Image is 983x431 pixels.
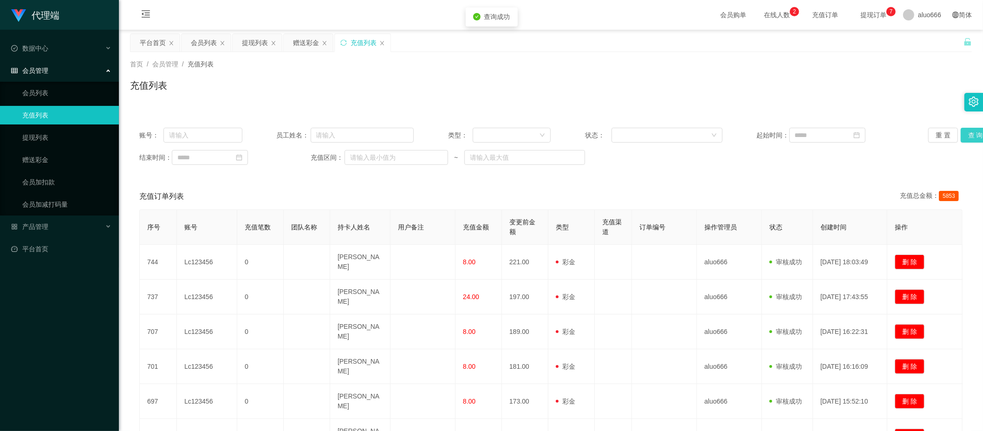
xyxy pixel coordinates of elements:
td: [PERSON_NAME] [330,349,391,384]
div: 赠送彩金 [293,34,319,52]
td: 697 [140,384,177,419]
td: 189.00 [502,314,548,349]
span: 24.00 [463,293,479,300]
span: 结束时间： [139,153,172,163]
span: 充值区间： [311,153,345,163]
td: 0 [237,349,284,384]
span: 创建时间 [820,223,846,231]
td: Lc123456 [177,245,237,280]
td: 0 [237,280,284,314]
span: 充值订单 [807,12,843,18]
td: aluo666 [697,245,762,280]
span: 彩金 [556,398,575,405]
span: 序号 [147,223,160,231]
h1: 代理端 [32,0,59,30]
span: 8.00 [463,398,475,405]
div: 充值列表 [351,34,377,52]
input: 请输入 [311,128,414,143]
span: 数据中心 [11,45,48,52]
td: 197.00 [502,280,548,314]
span: 操作管理员 [704,223,737,231]
td: [PERSON_NAME] [330,245,391,280]
button: 重 置 [928,128,958,143]
i: 图标: close [220,40,225,46]
button: 删 除 [895,359,924,374]
td: Lc123456 [177,384,237,419]
div: 平台首页 [140,34,166,52]
div: 提现列表 [242,34,268,52]
span: 状态： [585,131,612,140]
span: 在线人数 [759,12,794,18]
span: 变更前金额 [509,218,535,235]
td: aluo666 [697,349,762,384]
i: 图标: menu-fold [130,0,162,30]
span: 审核成功 [769,398,802,405]
p: 2 [793,7,796,16]
td: 0 [237,384,284,419]
td: aluo666 [697,314,762,349]
span: ~ [448,153,464,163]
i: 图标: down [540,132,545,139]
div: 充值总金额： [900,191,963,202]
span: / [182,60,184,68]
span: 团队名称 [291,223,317,231]
span: 充值列表 [188,60,214,68]
span: 审核成功 [769,258,802,266]
sup: 7 [886,7,896,16]
span: 类型： [448,131,473,140]
a: 会员加扣款 [22,173,111,191]
span: / [147,60,149,68]
span: 彩金 [556,258,575,266]
input: 请输入最小值为 [345,150,448,165]
td: [PERSON_NAME] [330,314,391,349]
span: 审核成功 [769,363,802,370]
td: aluo666 [697,384,762,419]
td: 173.00 [502,384,548,419]
button: 删 除 [895,324,924,339]
i: 图标: close [322,40,327,46]
td: aluo666 [697,280,762,314]
div: 会员列表 [191,34,217,52]
td: Lc123456 [177,314,237,349]
span: 充值订单列表 [139,191,184,202]
span: 账号： [139,131,163,140]
a: 赠送彩金 [22,150,111,169]
td: 701 [140,349,177,384]
i: 图标: close [379,40,385,46]
td: [PERSON_NAME] [330,280,391,314]
span: 会员管理 [11,67,48,74]
td: Lc123456 [177,280,237,314]
td: [PERSON_NAME] [330,384,391,419]
i: 图标: calendar [853,132,860,138]
i: 图标: unlock [963,38,972,46]
button: 删 除 [895,255,924,269]
i: 图标: check-circle-o [11,45,18,52]
sup: 2 [790,7,799,16]
span: 员工姓名： [276,131,310,140]
span: 订单编号 [639,223,665,231]
span: 产品管理 [11,223,48,230]
i: 图标: appstore-o [11,223,18,230]
span: 充值渠道 [602,218,622,235]
a: 充值列表 [22,106,111,124]
a: 提现列表 [22,128,111,147]
td: 0 [237,314,284,349]
span: 审核成功 [769,293,802,300]
i: 图标: down [711,132,717,139]
i: 图标: global [952,12,959,18]
p: 7 [890,7,893,16]
button: 删 除 [895,289,924,304]
td: 707 [140,314,177,349]
span: 操作 [895,223,908,231]
span: 查询成功 [484,13,510,20]
span: 8.00 [463,363,475,370]
i: 图标: close [169,40,174,46]
img: logo.9652507e.png [11,9,26,22]
i: 图标: close [271,40,276,46]
td: [DATE] 16:22:31 [813,314,887,349]
span: 彩金 [556,328,575,335]
span: 彩金 [556,363,575,370]
span: 提现订单 [856,12,891,18]
a: 代理端 [11,11,59,19]
span: 起始时间： [757,131,789,140]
